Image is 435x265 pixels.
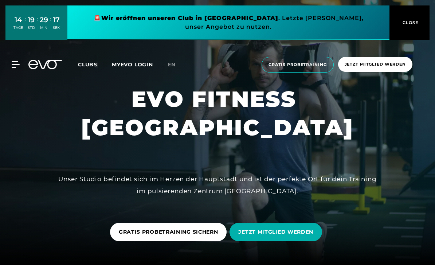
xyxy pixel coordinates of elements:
a: MYEVO LOGIN [112,61,153,68]
div: 19 [28,15,35,25]
span: CLOSE [401,19,419,26]
span: Clubs [78,61,97,68]
span: en [168,61,176,68]
div: 17 [53,15,60,25]
button: CLOSE [389,5,430,40]
span: JETZT MITGLIED WERDEN [238,228,313,236]
a: Gratis Probetraining [259,57,336,73]
a: Jetzt Mitglied werden [336,57,415,73]
div: STD [28,25,35,30]
a: GRATIS PROBETRAINING SICHERN [110,217,230,247]
div: 14 [13,15,23,25]
div: : [50,15,51,35]
div: : [37,15,38,35]
div: MIN [40,25,48,30]
h1: EVO FITNESS [GEOGRAPHIC_DATA] [81,85,354,142]
span: Gratis Probetraining [269,62,327,68]
div: TAGE [13,25,23,30]
a: JETZT MITGLIED WERDEN [230,217,325,247]
span: GRATIS PROBETRAINING SICHERN [119,228,218,236]
span: Jetzt Mitglied werden [345,61,406,67]
a: Clubs [78,61,112,68]
div: 29 [40,15,48,25]
div: : [25,15,26,35]
div: Unser Studio befindet sich im Herzen der Hauptstadt und ist der perfekte Ort für dein Training im... [54,173,381,197]
a: en [168,61,184,69]
div: SEK [53,25,60,30]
